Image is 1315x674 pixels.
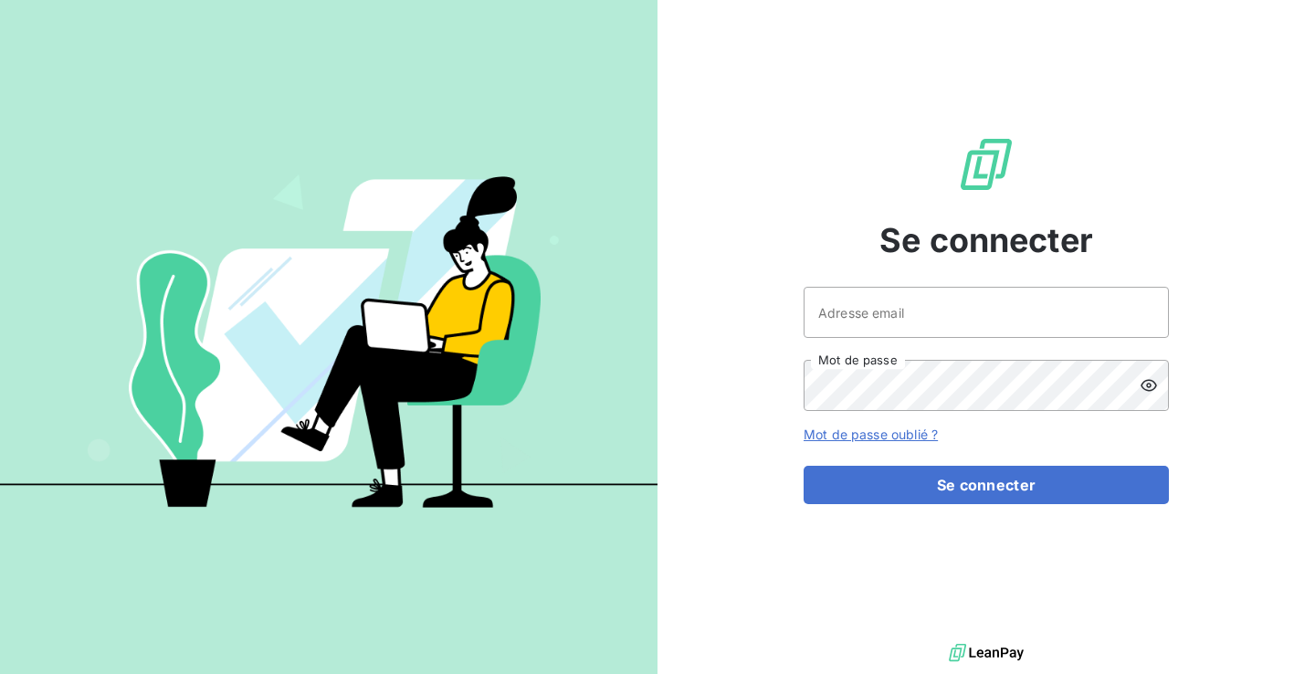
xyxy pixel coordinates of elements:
button: Se connecter [804,466,1169,504]
a: Mot de passe oublié ? [804,427,938,442]
img: logo [949,639,1024,667]
input: placeholder [804,287,1169,338]
img: Logo LeanPay [957,135,1015,194]
span: Se connecter [879,216,1093,265]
